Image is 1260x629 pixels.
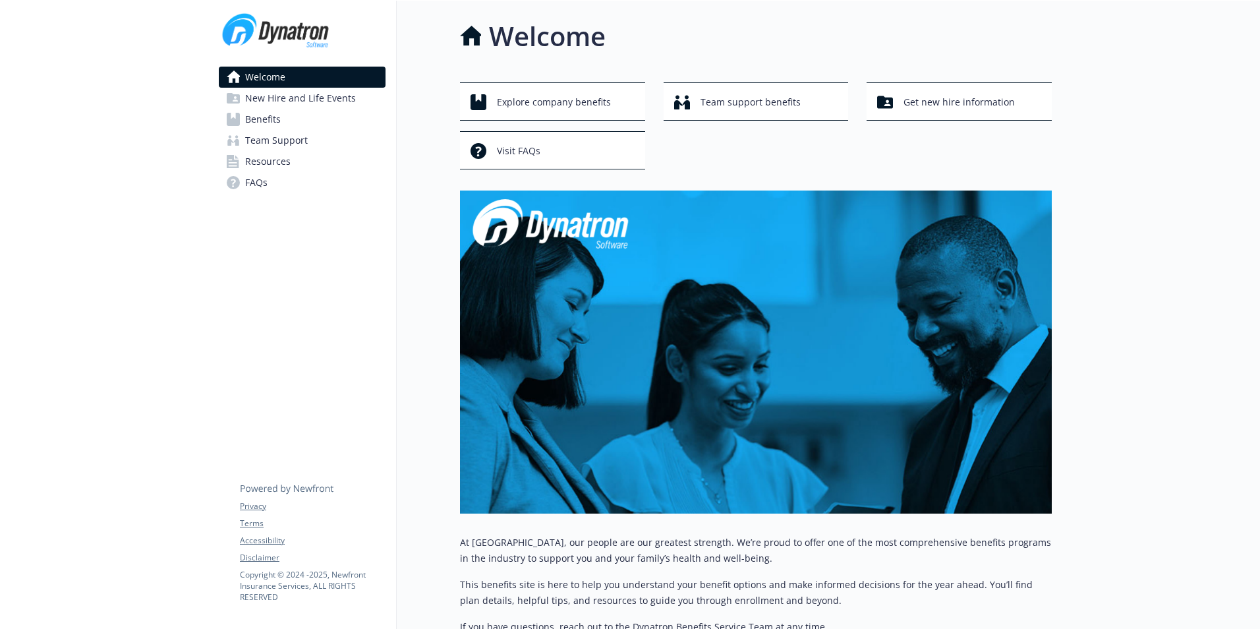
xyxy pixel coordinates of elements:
span: Team support benefits [701,90,801,115]
button: Visit FAQs [460,131,645,169]
a: New Hire and Life Events [219,88,386,109]
a: FAQs [219,172,386,193]
a: Benefits [219,109,386,130]
p: At [GEOGRAPHIC_DATA], our people are our greatest strength. We’re proud to offer one of the most ... [460,535,1052,566]
a: Accessibility [240,535,385,547]
a: Disclaimer [240,552,385,564]
span: Visit FAQs [497,138,540,164]
a: Welcome [219,67,386,88]
p: This benefits site is here to help you understand your benefit options and make informed decision... [460,577,1052,609]
p: Copyright © 2024 - 2025 , Newfront Insurance Services, ALL RIGHTS RESERVED [240,569,385,603]
span: New Hire and Life Events [245,88,356,109]
span: Team Support [245,130,308,151]
a: Privacy [240,500,385,512]
span: Resources [245,151,291,172]
span: Get new hire information [903,90,1015,115]
img: overview page banner [460,191,1052,514]
button: Get new hire information [867,82,1052,121]
span: FAQs [245,172,268,193]
h1: Welcome [489,16,606,56]
span: Benefits [245,109,281,130]
button: Explore company benefits [460,82,645,121]
a: Terms [240,518,385,529]
a: Resources [219,151,386,172]
span: Explore company benefits [497,90,611,115]
button: Team support benefits [664,82,849,121]
a: Team Support [219,130,386,151]
span: Welcome [245,67,285,88]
